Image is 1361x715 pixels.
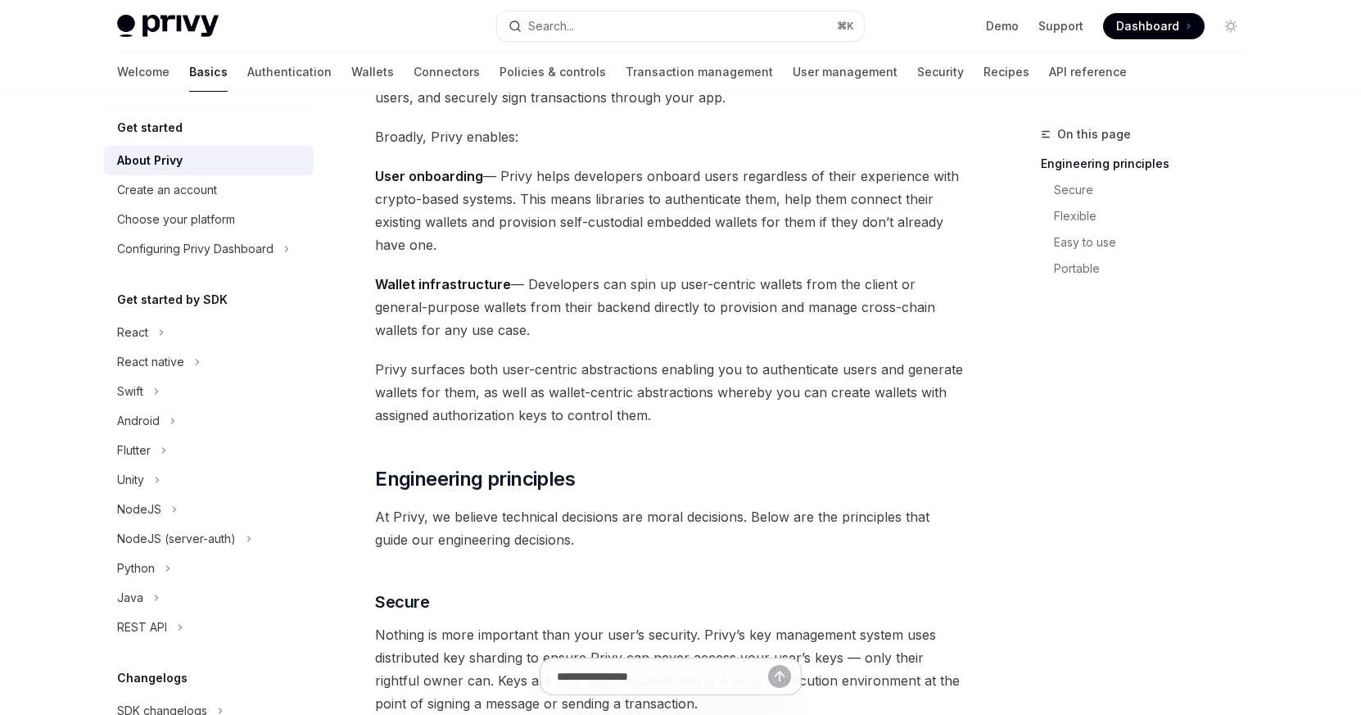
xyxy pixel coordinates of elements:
a: Dashboard [1103,13,1205,39]
strong: Wallet infrastructure [375,276,511,292]
div: Python [117,559,155,578]
a: Recipes [983,52,1029,92]
a: Connectors [414,52,480,92]
a: Flexible [1054,203,1257,229]
a: Basics [189,52,228,92]
h5: Changelogs [117,668,188,688]
div: Java [117,588,143,608]
a: Portable [1054,256,1257,282]
span: Secure [375,591,429,613]
span: Engineering principles [375,466,575,492]
div: NodeJS (server-auth) [117,529,236,549]
a: Welcome [117,52,170,92]
img: light logo [117,15,219,38]
span: — Privy helps developers onboard users regardless of their experience with crypto-based systems. ... [375,165,965,256]
div: Search... [528,16,574,36]
a: Create an account [104,175,314,205]
h5: Get started by SDK [117,290,228,310]
a: Engineering principles [1041,151,1257,177]
div: Choose your platform [117,210,235,229]
div: Create an account [117,180,217,200]
a: Wallets [351,52,394,92]
button: Send message [768,665,791,688]
span: On this page [1057,124,1131,144]
a: User management [793,52,898,92]
a: Easy to use [1054,229,1257,256]
a: Demo [986,18,1019,34]
a: Choose your platform [104,205,314,234]
a: Support [1038,18,1083,34]
a: API reference [1049,52,1127,92]
div: REST API [117,618,167,637]
a: Policies & controls [500,52,606,92]
a: About Privy [104,146,314,175]
div: NodeJS [117,500,161,519]
div: Android [117,411,160,431]
div: Swift [117,382,143,401]
span: — Developers can spin up user-centric wallets from the client or general-purpose wallets from the... [375,273,965,342]
button: Toggle dark mode [1218,13,1244,39]
span: At Privy, we believe technical decisions are moral decisions. Below are the principles that guide... [375,505,965,551]
span: Privy surfaces both user-centric abstractions enabling you to authenticate users and generate wal... [375,358,965,427]
div: Unity [117,470,144,490]
a: Transaction management [626,52,773,92]
a: Security [917,52,964,92]
div: Flutter [117,441,151,460]
div: About Privy [117,151,183,170]
h5: Get started [117,118,183,138]
span: Dashboard [1116,18,1179,34]
div: Configuring Privy Dashboard [117,239,274,259]
a: Secure [1054,177,1257,203]
span: Broadly, Privy enables: [375,125,965,148]
div: React [117,323,148,342]
button: Search...⌘K [497,11,864,41]
a: Authentication [247,52,332,92]
span: Nothing is more important than your user’s security. Privy’s key management system uses distribut... [375,623,965,715]
strong: User onboarding [375,168,483,184]
span: ⌘ K [837,20,854,33]
div: React native [117,352,184,372]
